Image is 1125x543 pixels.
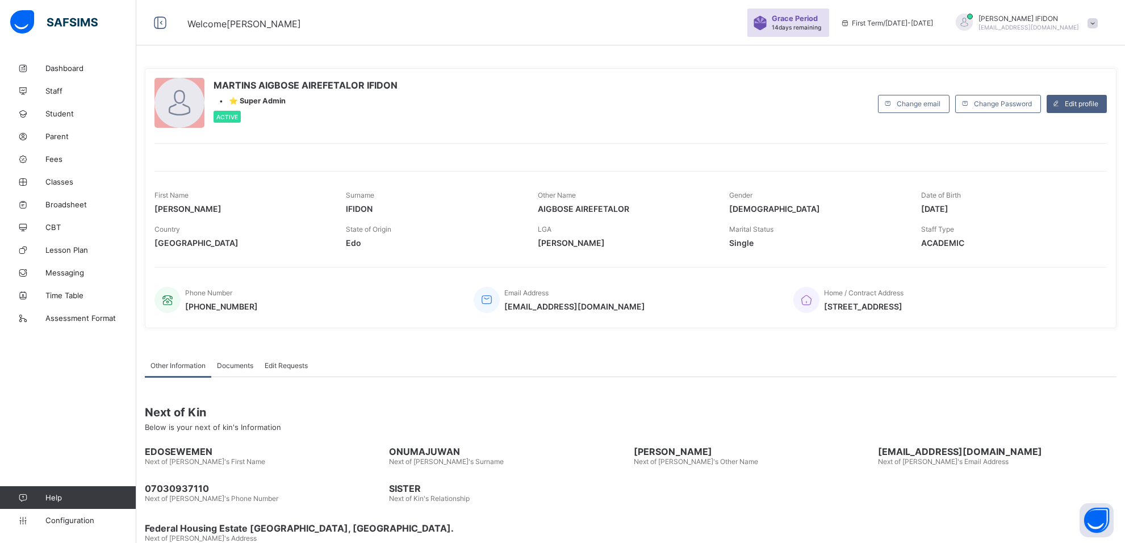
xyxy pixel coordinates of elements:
span: Home / Contract Address [824,289,904,297]
span: Next of [PERSON_NAME]'s First Name [145,457,265,466]
span: First Name [154,191,189,199]
div: • [214,97,398,105]
img: safsims [10,10,98,34]
span: Next of [PERSON_NAME]'s Email Address [878,457,1009,466]
span: Other Name [538,191,576,199]
span: Configuration [45,516,136,525]
span: MARTINS AIGBOSE AIREFETALOR IFIDON [214,80,398,91]
span: [PERSON_NAME] IFIDON [978,14,1079,23]
span: Email Address [504,289,549,297]
span: [PERSON_NAME] [634,446,872,457]
span: Grace Period [772,14,818,23]
span: Classes [45,177,136,186]
span: CBT [45,223,136,232]
span: [EMAIL_ADDRESS][DOMAIN_NAME] [978,24,1079,31]
span: [EMAIL_ADDRESS][DOMAIN_NAME] [504,302,645,311]
span: [EMAIL_ADDRESS][DOMAIN_NAME] [878,446,1116,457]
span: Date of Birth [921,191,961,199]
span: ⭐ Super Admin [229,97,286,105]
span: LGA [538,225,551,233]
span: session/term information [840,19,933,27]
div: MARTINSIFIDON [944,14,1103,32]
span: [DEMOGRAPHIC_DATA] [729,204,904,214]
span: Welcome [PERSON_NAME] [187,18,301,30]
span: Federal Housing Estate [GEOGRAPHIC_DATA], [GEOGRAPHIC_DATA]. [145,523,1116,534]
span: Next of Kin's Relationship [389,494,470,503]
img: sticker-purple.71386a28dfed39d6af7621340158ba97.svg [753,16,767,30]
span: Next of [PERSON_NAME]'s Surname [389,457,504,466]
span: 14 days remaining [772,24,821,31]
span: Change Password [974,99,1032,108]
span: AIGBOSE AIREFETALOR [538,204,712,214]
span: Messaging [45,268,136,277]
span: Edit profile [1065,99,1098,108]
span: Below is your next of kin's Information [145,423,281,432]
span: SISTER [389,483,628,494]
span: IFIDON [346,204,520,214]
span: Documents [217,361,253,370]
span: Fees [45,154,136,164]
span: Time Table [45,291,136,300]
span: [PHONE_NUMBER] [185,302,258,311]
span: Next of [PERSON_NAME]'s Phone Number [145,494,278,503]
span: ONUMAJUWAN [389,446,628,457]
button: Open asap [1080,503,1114,537]
span: Country [154,225,180,233]
span: Phone Number [185,289,232,297]
span: Single [729,238,904,248]
span: Parent [45,132,136,141]
span: Broadsheet [45,200,136,209]
span: Edo [346,238,520,248]
span: EDOSEWEMEN [145,446,383,457]
span: [DATE] [921,204,1095,214]
span: Active [216,114,238,120]
span: [PERSON_NAME] [538,238,712,248]
span: Change email [897,99,940,108]
span: Help [45,493,136,502]
span: Surname [346,191,374,199]
span: [PERSON_NAME] [154,204,329,214]
span: [STREET_ADDRESS] [824,302,904,311]
span: Assessment Format [45,314,136,323]
span: Next of [PERSON_NAME]'s Address [145,534,257,542]
span: Next of [PERSON_NAME]'s Other Name [634,457,758,466]
span: Student [45,109,136,118]
span: Other Information [150,361,206,370]
span: Dashboard [45,64,136,73]
span: Marital Status [729,225,773,233]
span: Staff Type [921,225,954,233]
span: State of Origin [346,225,391,233]
span: Gender [729,191,752,199]
span: Edit Requests [265,361,308,370]
span: Staff [45,86,136,95]
span: [GEOGRAPHIC_DATA] [154,238,329,248]
span: 07030937110 [145,483,383,494]
span: Next of Kin [145,406,1116,419]
span: Lesson Plan [45,245,136,254]
span: ACADEMIC [921,238,1095,248]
